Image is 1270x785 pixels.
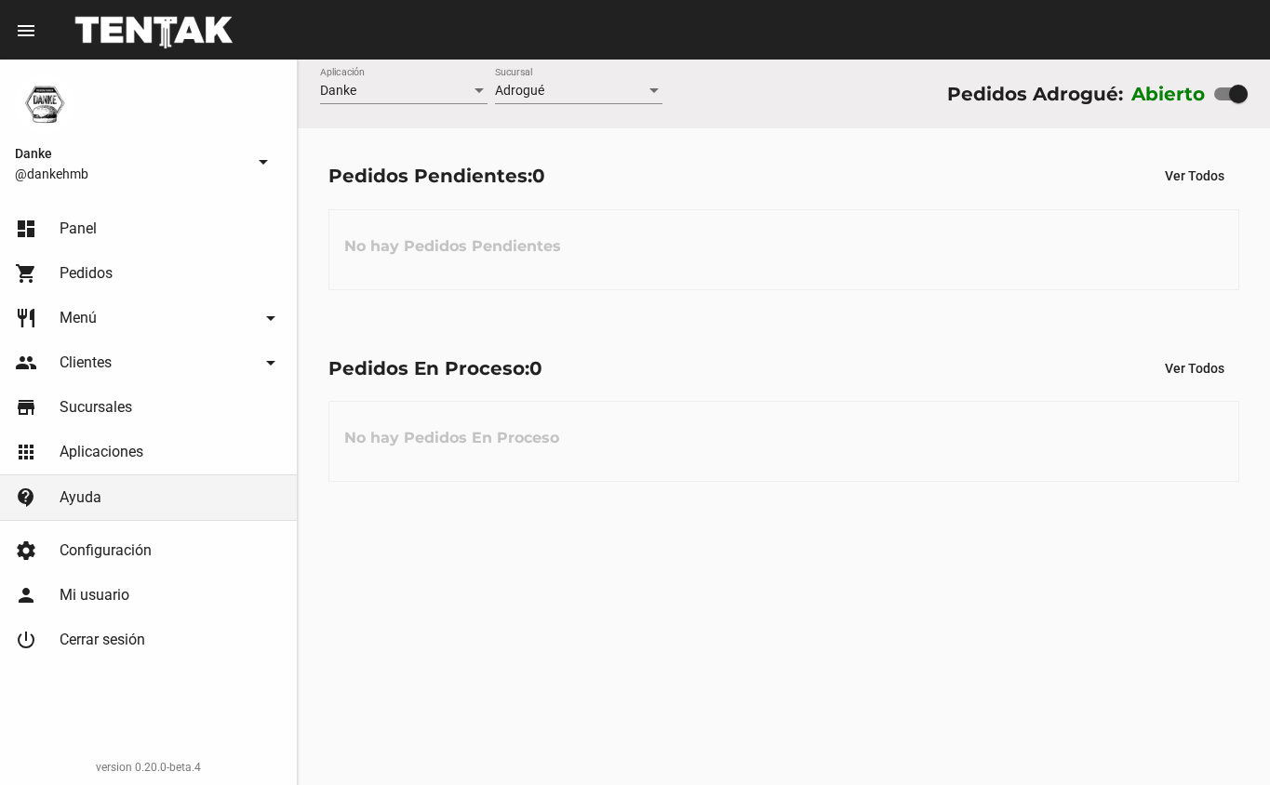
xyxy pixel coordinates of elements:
span: Sucursales [60,398,132,417]
span: Panel [60,220,97,238]
span: 0 [532,165,545,187]
mat-icon: contact_support [15,486,37,509]
h3: No hay Pedidos Pendientes [329,219,576,274]
div: Pedidos Adrogué: [947,79,1123,109]
mat-icon: apps [15,441,37,463]
mat-icon: store [15,396,37,419]
span: Ayuda [60,488,101,507]
span: Mi usuario [60,586,129,605]
mat-icon: arrow_drop_down [252,151,274,173]
span: Pedidos [60,264,113,283]
iframe: chat widget [1192,711,1251,766]
mat-icon: person [15,584,37,606]
mat-icon: settings [15,539,37,562]
span: Danke [15,142,245,165]
mat-icon: people [15,352,37,374]
mat-icon: arrow_drop_down [260,307,282,329]
mat-icon: shopping_cart [15,262,37,285]
span: Adrogué [495,83,544,98]
span: 0 [529,357,542,379]
mat-icon: dashboard [15,218,37,240]
span: Aplicaciones [60,443,143,461]
div: Pedidos Pendientes: [328,161,545,191]
span: Menú [60,309,97,327]
div: version 0.20.0-beta.4 [15,758,282,777]
span: Clientes [60,353,112,372]
label: Abierto [1131,79,1206,109]
h3: No hay Pedidos En Proceso [329,410,574,466]
mat-icon: restaurant [15,307,37,329]
img: 1d4517d0-56da-456b-81f5-6111ccf01445.png [15,74,74,134]
mat-icon: arrow_drop_down [260,352,282,374]
div: Pedidos En Proceso: [328,353,542,383]
span: Danke [320,83,356,98]
span: Configuración [60,541,152,560]
span: Ver Todos [1165,168,1224,183]
mat-icon: power_settings_new [15,629,37,651]
mat-icon: menu [15,20,37,42]
span: Ver Todos [1165,361,1224,376]
button: Ver Todos [1150,352,1239,385]
span: @dankehmb [15,165,245,183]
span: Cerrar sesión [60,631,145,649]
button: Ver Todos [1150,159,1239,193]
